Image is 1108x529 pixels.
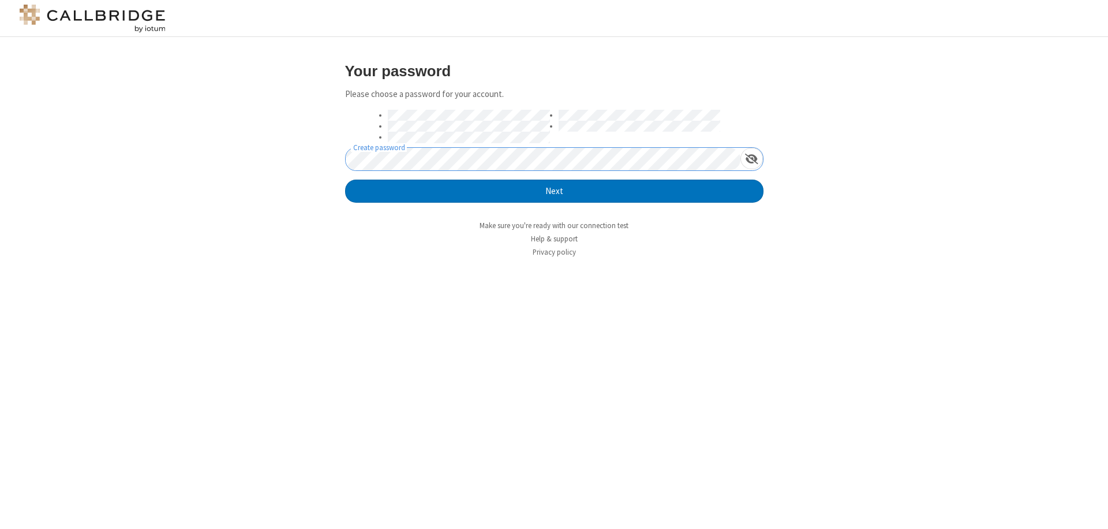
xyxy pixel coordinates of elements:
div: Show password [740,148,763,169]
a: Privacy policy [533,247,576,257]
p: Please choose a password for your account. [345,88,763,101]
a: Make sure you're ready with our connection test [480,221,628,230]
input: Create password [346,148,740,170]
button: Next [345,180,763,203]
h3: Your password [345,63,763,79]
a: Help & support [531,234,578,244]
img: logo@2x.png [17,5,167,32]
